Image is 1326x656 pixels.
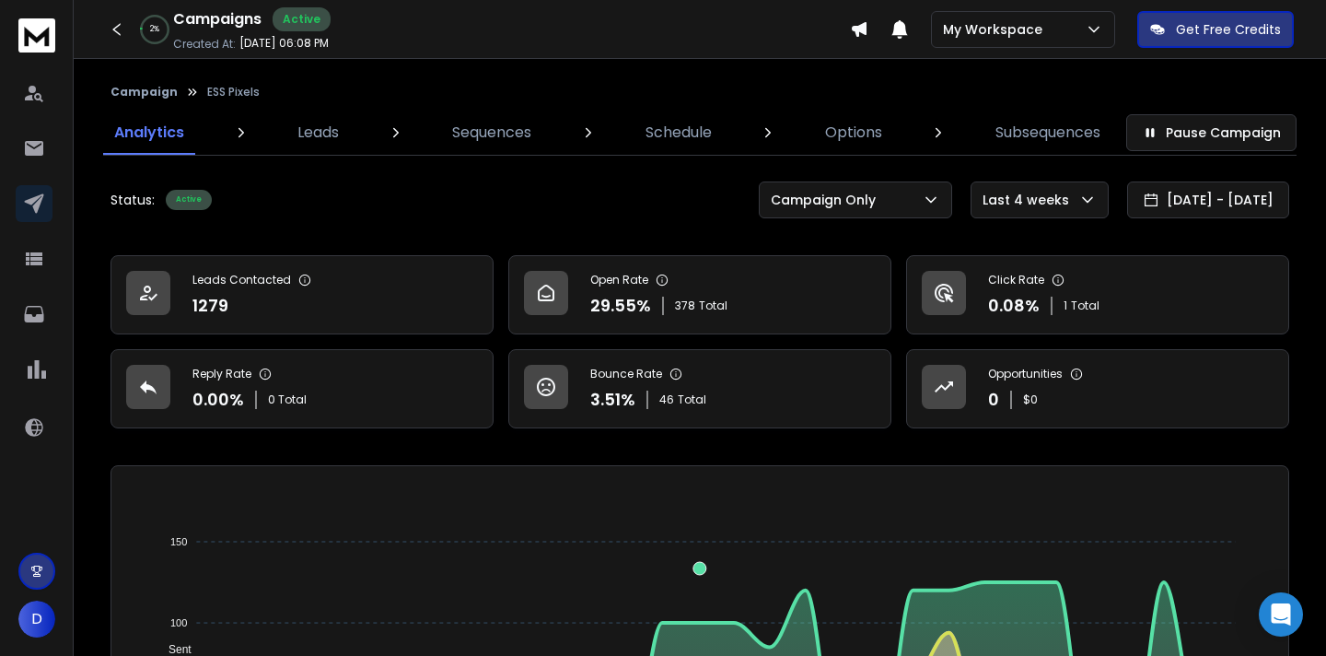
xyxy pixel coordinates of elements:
[508,255,891,334] a: Open Rate29.55%378Total
[984,111,1111,155] a: Subsequences
[1064,299,1067,313] span: 1
[207,85,260,100] p: ESS Pixels
[906,349,1289,428] a: Opportunities0$0
[1176,20,1281,39] p: Get Free Credits
[452,122,531,144] p: Sequences
[286,111,350,155] a: Leads
[441,111,542,155] a: Sequences
[814,111,893,155] a: Options
[1137,11,1294,48] button: Get Free Credits
[988,293,1040,319] p: 0.08 %
[983,191,1076,209] p: Last 4 weeks
[110,85,178,100] button: Campaign
[103,111,195,155] a: Analytics
[18,601,55,638] button: D
[192,367,251,381] p: Reply Rate
[239,36,329,51] p: [DATE] 06:08 PM
[170,617,187,628] tspan: 100
[1126,114,1297,151] button: Pause Campaign
[988,387,999,413] p: 0
[150,24,159,35] p: 2 %
[1127,182,1289,218] button: [DATE] - [DATE]
[995,122,1100,144] p: Subsequences
[659,392,674,407] span: 46
[1023,392,1038,407] p: $ 0
[18,18,55,53] img: logo
[297,122,339,144] p: Leads
[110,349,494,428] a: Reply Rate0.00%0 Total
[110,191,155,209] p: Status:
[273,7,331,31] div: Active
[192,387,244,413] p: 0.00 %
[508,349,891,428] a: Bounce Rate3.51%46Total
[943,20,1050,39] p: My Workspace
[110,255,494,334] a: Leads Contacted1279
[771,191,883,209] p: Campaign Only
[906,255,1289,334] a: Click Rate0.08%1Total
[590,273,648,287] p: Open Rate
[825,122,882,144] p: Options
[114,122,184,144] p: Analytics
[1259,592,1303,637] div: Open Intercom Messenger
[699,299,727,313] span: Total
[634,111,723,155] a: Schedule
[590,387,635,413] p: 3.51 %
[173,37,236,52] p: Created At:
[166,190,212,210] div: Active
[675,299,695,313] span: 378
[192,273,291,287] p: Leads Contacted
[170,536,187,547] tspan: 150
[678,392,706,407] span: Total
[268,392,307,407] p: 0 Total
[155,643,192,656] span: Sent
[590,367,662,381] p: Bounce Rate
[1071,299,1099,313] span: Total
[173,8,262,30] h1: Campaigns
[192,293,228,319] p: 1279
[988,273,1044,287] p: Click Rate
[590,293,651,319] p: 29.55 %
[988,367,1063,381] p: Opportunities
[646,122,712,144] p: Schedule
